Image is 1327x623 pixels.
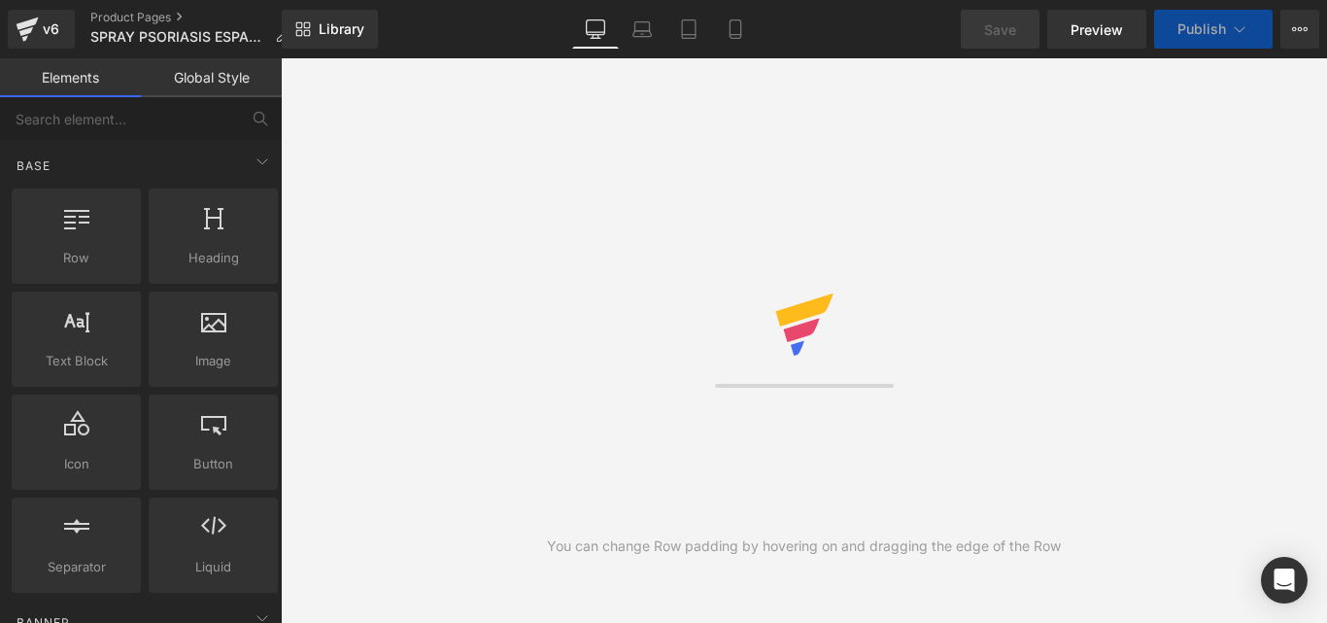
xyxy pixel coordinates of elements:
[1071,19,1123,40] span: Preview
[17,248,135,268] span: Row
[1261,557,1308,604] div: Open Intercom Messenger
[90,10,304,25] a: Product Pages
[1154,10,1273,49] button: Publish
[154,454,272,474] span: Button
[17,557,135,577] span: Separator
[665,10,712,49] a: Tablet
[619,10,665,49] a: Laptop
[8,10,75,49] a: v6
[984,19,1016,40] span: Save
[282,10,378,49] a: New Library
[17,454,135,474] span: Icon
[154,351,272,371] span: Image
[17,351,135,371] span: Text Block
[15,156,52,175] span: Base
[1047,10,1146,49] a: Preview
[712,10,759,49] a: Mobile
[154,248,272,268] span: Heading
[39,17,63,42] div: v6
[1280,10,1319,49] button: More
[547,536,1061,557] div: You can change Row padding by hovering on and dragging the edge of the Row
[572,10,619,49] a: Desktop
[154,557,272,577] span: Liquid
[319,20,364,38] span: Library
[141,58,282,97] a: Global Style
[1177,21,1226,37] span: Publish
[90,29,267,45] span: SPRAY PSORIASIS ESPALDA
